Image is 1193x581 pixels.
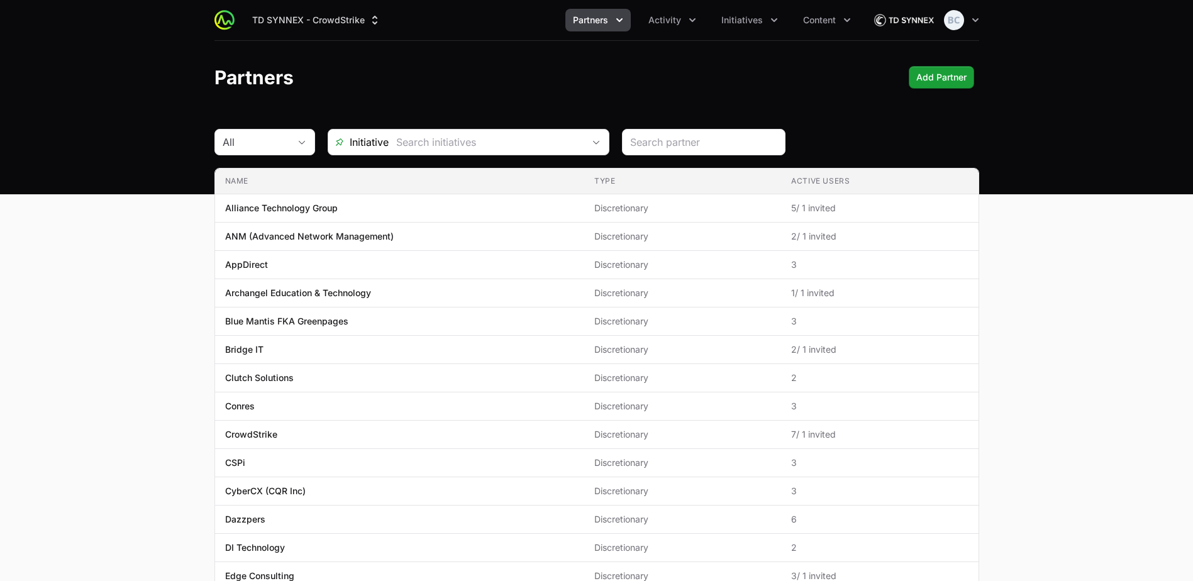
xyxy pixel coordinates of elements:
[225,343,264,356] p: Bridge IT
[594,202,771,214] span: Discretionary
[594,343,771,356] span: Discretionary
[791,258,968,271] span: 3
[916,70,967,85] span: Add Partner
[641,9,704,31] button: Activity
[584,169,781,194] th: Type
[721,14,763,26] span: Initiatives
[594,456,771,469] span: Discretionary
[791,513,968,526] span: 6
[215,169,584,194] th: Name
[594,541,771,554] span: Discretionary
[630,135,777,150] input: Search partner
[225,456,245,469] p: CSPi
[594,372,771,384] span: Discretionary
[791,400,968,412] span: 3
[225,202,338,214] p: Alliance Technology Group
[791,428,968,441] span: 7 / 1 invited
[225,400,255,412] p: Conres
[791,456,968,469] span: 3
[803,14,836,26] span: Content
[389,130,584,155] input: Search initiatives
[791,485,968,497] span: 3
[225,258,268,271] p: AppDirect
[944,10,964,30] img: Bethany Crossley
[225,315,348,328] p: Blue Mantis FKA Greenpages
[573,14,608,26] span: Partners
[791,315,968,328] span: 3
[225,485,306,497] p: CyberCX (CQR Inc)
[225,230,394,243] p: ANM (Advanced Network Management)
[796,9,858,31] div: Content menu
[225,541,285,554] p: DI Technology
[584,130,609,155] div: Open
[594,513,771,526] span: Discretionary
[225,287,371,299] p: Archangel Education & Technology
[214,66,294,89] h1: Partners
[791,230,968,243] span: 2 / 1 invited
[245,9,389,31] div: Supplier switch menu
[594,258,771,271] span: Discretionary
[781,169,978,194] th: Active Users
[714,9,785,31] div: Initiatives menu
[225,428,277,441] p: CrowdStrike
[874,8,934,33] img: TD SYNNEX
[594,485,771,497] span: Discretionary
[791,343,968,356] span: 2 / 1 invited
[594,230,771,243] span: Discretionary
[328,135,389,150] span: Initiative
[791,372,968,384] span: 2
[909,66,974,89] div: Primary actions
[909,66,974,89] button: Add Partner
[648,14,681,26] span: Activity
[594,287,771,299] span: Discretionary
[565,9,631,31] button: Partners
[235,9,858,31] div: Main navigation
[215,130,314,155] button: All
[223,135,289,150] div: All
[791,202,968,214] span: 5 / 1 invited
[214,10,235,30] img: ActivitySource
[796,9,858,31] button: Content
[225,513,265,526] p: Dazzpers
[594,400,771,412] span: Discretionary
[791,541,968,554] span: 2
[225,372,294,384] p: Clutch Solutions
[714,9,785,31] button: Initiatives
[594,428,771,441] span: Discretionary
[791,287,968,299] span: 1 / 1 invited
[245,9,389,31] button: TD SYNNEX - CrowdStrike
[565,9,631,31] div: Partners menu
[594,315,771,328] span: Discretionary
[641,9,704,31] div: Activity menu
